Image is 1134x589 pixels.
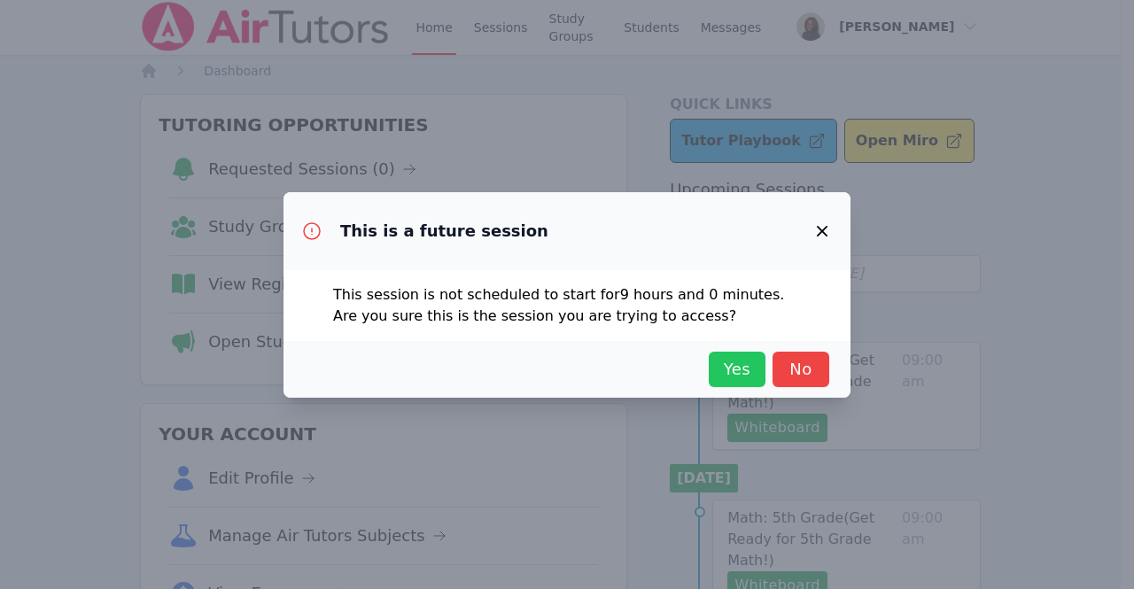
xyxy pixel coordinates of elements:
[718,357,757,382] span: Yes
[781,357,820,382] span: No
[340,221,548,242] h3: This is a future session
[709,352,765,387] button: Yes
[773,352,829,387] button: No
[333,284,801,327] p: This session is not scheduled to start for 9 hours and 0 minutes . Are you sure this is the sessi...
